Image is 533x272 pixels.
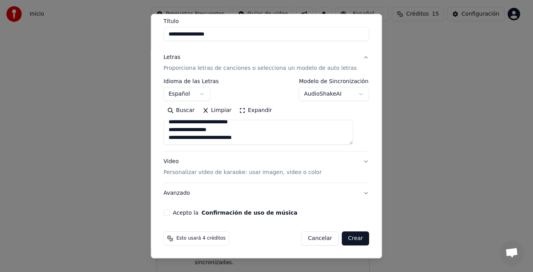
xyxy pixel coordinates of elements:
[163,169,322,177] p: Personalizar video de karaoke: usar imagen, video o color
[163,158,322,177] div: Video
[163,65,357,73] p: Proporciona letras de canciones o selecciona un modelo de auto letras
[173,210,297,216] label: Acepto la
[163,19,369,24] label: Título
[163,79,219,84] label: Idioma de las Letras
[163,79,369,151] div: LetrasProporciona letras de canciones o selecciona un modelo de auto letras
[163,48,369,79] button: LetrasProporciona letras de canciones o selecciona un modelo de auto letras
[163,152,369,183] button: VideoPersonalizar video de karaoke: usar imagen, video o color
[163,183,369,204] button: Avanzado
[342,232,369,246] button: Crear
[236,105,276,117] button: Expandir
[202,210,298,216] button: Acepto la
[163,105,199,117] button: Buscar
[299,79,370,84] label: Modelo de Sincronización
[163,54,180,62] div: Letras
[302,232,339,246] button: Cancelar
[199,105,235,117] button: Limpiar
[176,236,226,242] span: Esto usará 4 créditos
